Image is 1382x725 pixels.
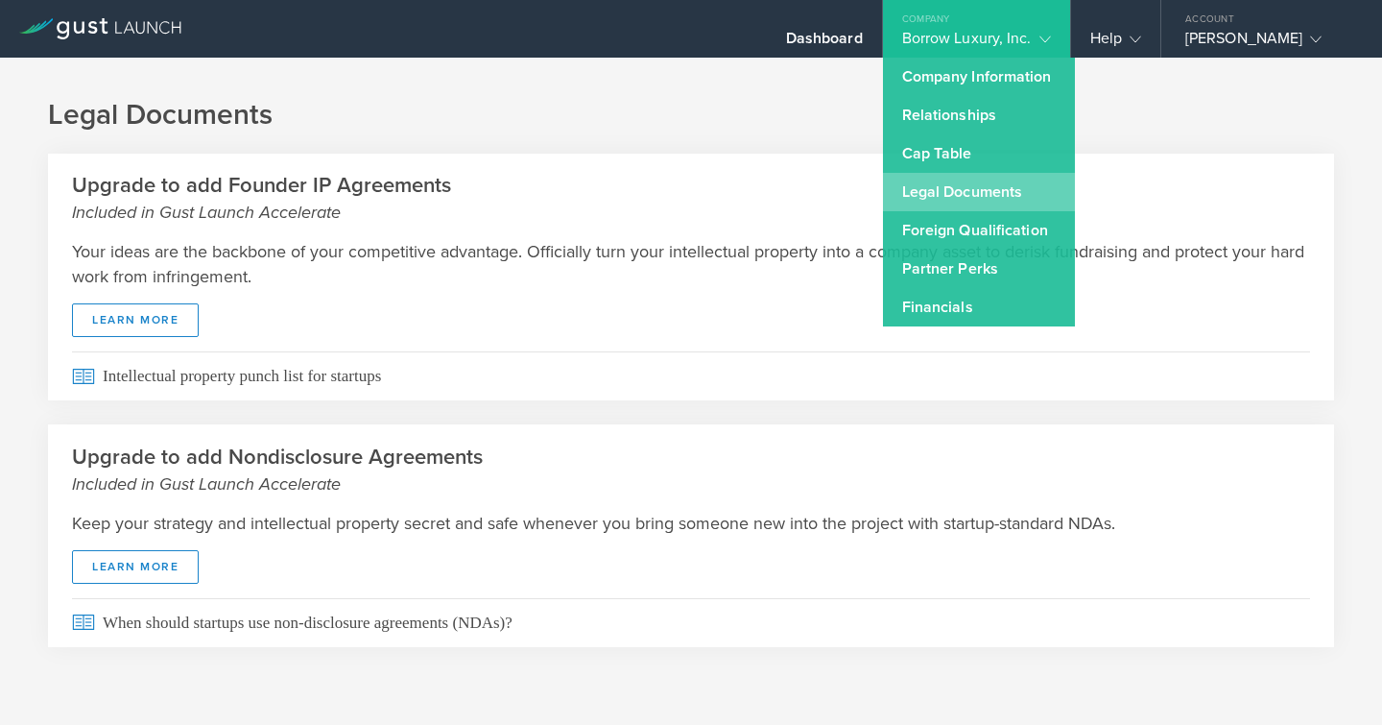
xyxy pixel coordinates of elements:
h2: Upgrade to add Founder IP Agreements [72,172,1310,225]
a: Learn More [72,303,199,337]
a: Learn More [72,550,199,584]
a: When should startups use non-disclosure agreements (NDAs)? [48,598,1334,647]
h2: Upgrade to add Nondisclosure Agreements [72,444,1310,496]
span: Intellectual property punch list for startups [72,351,1310,400]
div: [PERSON_NAME] [1185,29,1348,58]
iframe: Chat Widget [1286,633,1382,725]
p: Your ideas are the backbone of your competitive advantage. Officially turn your intellectual prop... [72,239,1310,289]
p: Keep your strategy and intellectual property secret and safe whenever you bring someone new into ... [72,511,1310,536]
small: Included in Gust Launch Accelerate [72,200,1310,225]
div: Help [1090,29,1141,58]
small: Included in Gust Launch Accelerate [72,471,1310,496]
a: Intellectual property punch list for startups [48,351,1334,400]
span: When should startups use non-disclosure agreements (NDAs)? [72,598,1310,647]
div: Borrow Luxury, Inc. [902,29,1051,58]
div: Dashboard [786,29,863,58]
h1: Legal Documents [48,96,1334,134]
